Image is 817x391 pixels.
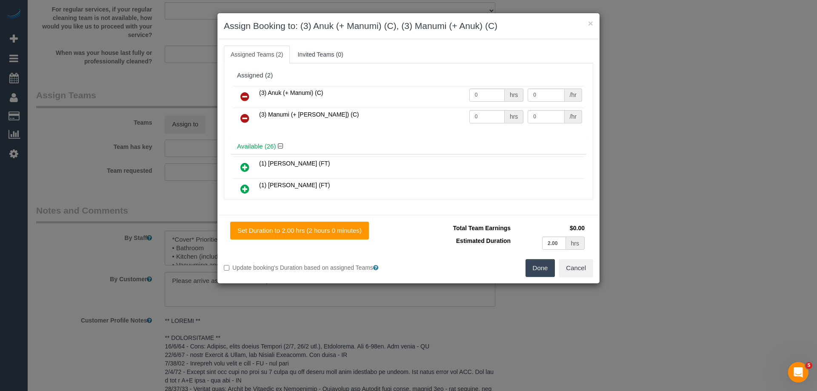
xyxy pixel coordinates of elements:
[291,46,350,63] a: Invited Teams (0)
[559,259,593,277] button: Cancel
[566,237,585,250] div: hrs
[224,46,290,63] a: Assigned Teams (2)
[230,222,369,240] button: Set Duration to 2.00 hrs (2 hours 0 minutes)
[224,20,593,32] h3: Assign Booking to: (3) Anuk (+ Manumi) (C), (3) Manumi (+ Anuk) (C)
[415,222,513,234] td: Total Team Earnings
[224,263,402,272] label: Update booking's Duration based on assigned Teams
[588,19,593,28] button: ×
[505,110,523,123] div: hrs
[237,143,580,150] h4: Available (26)
[259,111,359,118] span: (3) Manumi (+ [PERSON_NAME]) (C)
[259,89,323,96] span: (3) Anuk (+ Manumi) (C)
[259,182,330,188] span: (1) [PERSON_NAME] (FT)
[565,88,582,102] div: /hr
[456,237,511,244] span: Estimated Duration
[565,110,582,123] div: /hr
[505,88,523,102] div: hrs
[237,72,580,79] div: Assigned (2)
[224,265,229,271] input: Update booking's Duration based on assigned Teams
[259,160,330,167] span: (1) [PERSON_NAME] (FT)
[788,362,808,382] iframe: Intercom live chat
[513,222,587,234] td: $0.00
[806,362,812,369] span: 5
[526,259,555,277] button: Done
